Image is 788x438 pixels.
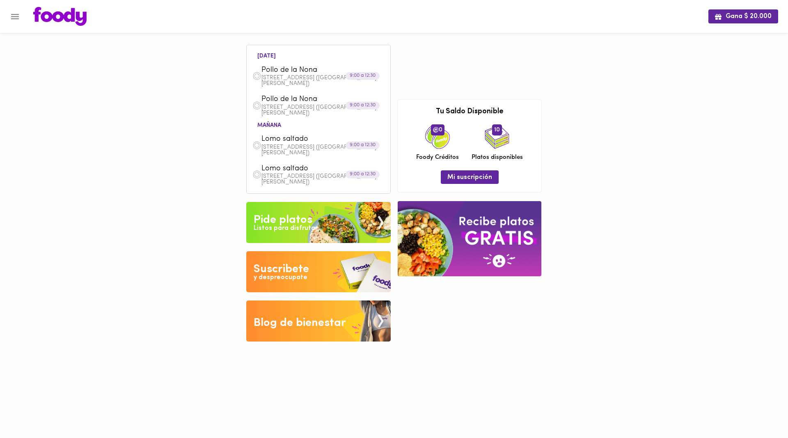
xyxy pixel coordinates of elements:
div: Listos para disfrutar [254,224,318,233]
div: y despreocupate [254,273,307,282]
button: Menu [5,7,25,27]
h3: Tu Saldo Disponible [404,108,535,116]
p: [STREET_ADDRESS] ([GEOGRAPHIC_DATA][PERSON_NAME]) [261,174,385,185]
button: Mi suscripción [441,170,499,184]
p: [STREET_ADDRESS] ([GEOGRAPHIC_DATA][PERSON_NAME]) [261,75,385,87]
span: 10 [492,124,502,135]
img: Pide un Platos [246,202,391,243]
span: Platos disponibles [472,153,523,162]
div: Blog de bienestar [254,315,346,331]
div: Suscribete [254,261,309,277]
div: 9:00 a 12:30 [346,141,380,149]
span: 0 [431,124,444,135]
img: logo.png [33,7,87,26]
span: Lomo saltado [261,164,356,174]
span: Pollo de la Nona [261,66,356,75]
span: Foody Créditos [416,153,459,162]
img: icon_dishes.png [485,124,509,149]
img: foody-creditos.png [433,127,439,133]
img: dish.png [252,170,261,179]
span: Lomo saltado [261,135,356,144]
li: [DATE] [251,51,282,59]
p: [STREET_ADDRESS] ([GEOGRAPHIC_DATA][PERSON_NAME]) [261,105,385,116]
iframe: Messagebird Livechat Widget [740,390,780,430]
img: dish.png [252,141,261,150]
span: Gana $ 20.000 [715,13,772,21]
img: Disfruta bajar de peso [246,251,391,292]
div: 9:00 a 12:30 [346,72,380,80]
span: Mi suscripción [447,174,492,181]
div: Pide platos [254,212,312,228]
img: dish.png [252,101,261,110]
img: dish.png [252,71,261,80]
img: Blog de bienestar [246,300,391,342]
div: 9:00 a 12:30 [346,171,380,179]
div: 9:00 a 12:30 [346,101,380,109]
p: [STREET_ADDRESS] ([GEOGRAPHIC_DATA][PERSON_NAME]) [261,144,385,156]
button: Gana $ 20.000 [708,9,778,23]
span: Pollo de la Nona [261,95,356,104]
img: credits-package.png [425,124,450,149]
img: referral-banner.png [398,201,541,276]
li: mañana [251,121,288,128]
